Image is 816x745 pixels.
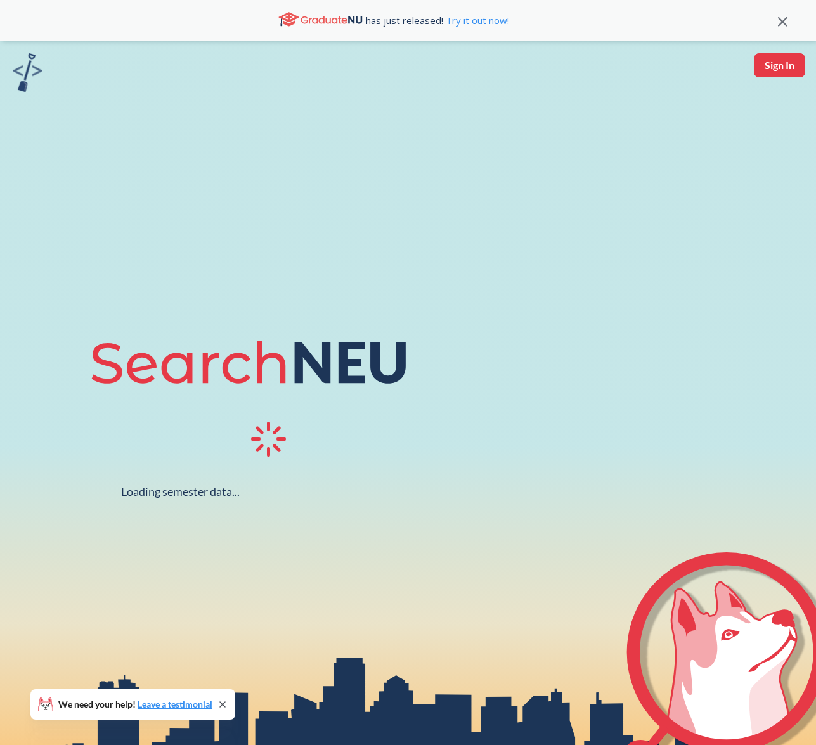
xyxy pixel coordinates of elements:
img: sandbox logo [13,53,42,92]
a: Leave a testimonial [138,699,212,709]
a: Try it out now! [443,14,509,27]
div: Loading semester data... [121,484,240,499]
a: sandbox logo [13,53,42,96]
span: We need your help! [58,700,212,709]
span: has just released! [366,13,509,27]
button: Sign In [754,53,805,77]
